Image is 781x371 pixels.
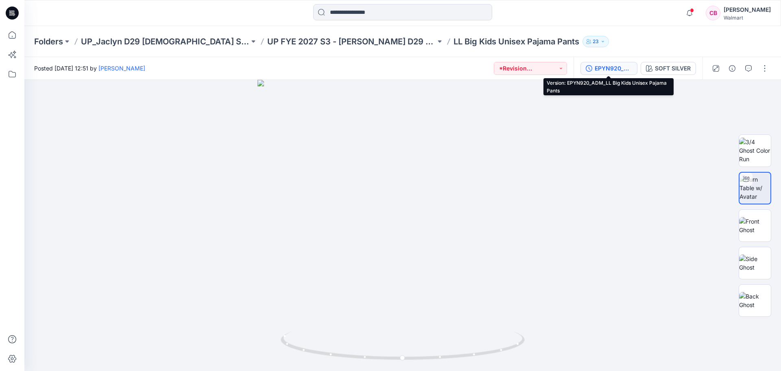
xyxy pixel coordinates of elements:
[595,64,632,73] div: EPYN920_ADM_LL Big Kids Unisex Pajama Pants
[641,62,696,75] button: SOFT SILVER
[34,36,63,47] a: Folders
[739,217,771,234] img: Front Ghost
[739,138,771,163] img: 3/4 Ghost Color Run
[267,36,436,47] a: UP FYE 2027 S3 - [PERSON_NAME] D29 [DEMOGRAPHIC_DATA] Sleepwear
[98,65,145,72] a: [PERSON_NAME]
[582,36,609,47] button: 23
[724,15,771,21] div: Walmart
[81,36,249,47] a: UP_Jaclyn D29 [DEMOGRAPHIC_DATA] Sleep
[593,37,599,46] p: 23
[655,64,691,73] div: SOFT SILVER
[726,62,739,75] button: Details
[739,255,771,272] img: Side Ghost
[580,62,637,75] button: EPYN920_ADM_LL Big Kids Unisex Pajama Pants
[739,292,771,309] img: Back Ghost
[706,6,720,20] div: CB
[724,5,771,15] div: [PERSON_NAME]
[740,175,770,201] img: Turn Table w/ Avatar
[34,64,145,72] span: Posted [DATE] 12:51 by
[454,36,579,47] p: LL Big Kids Unisex Pajama Pants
